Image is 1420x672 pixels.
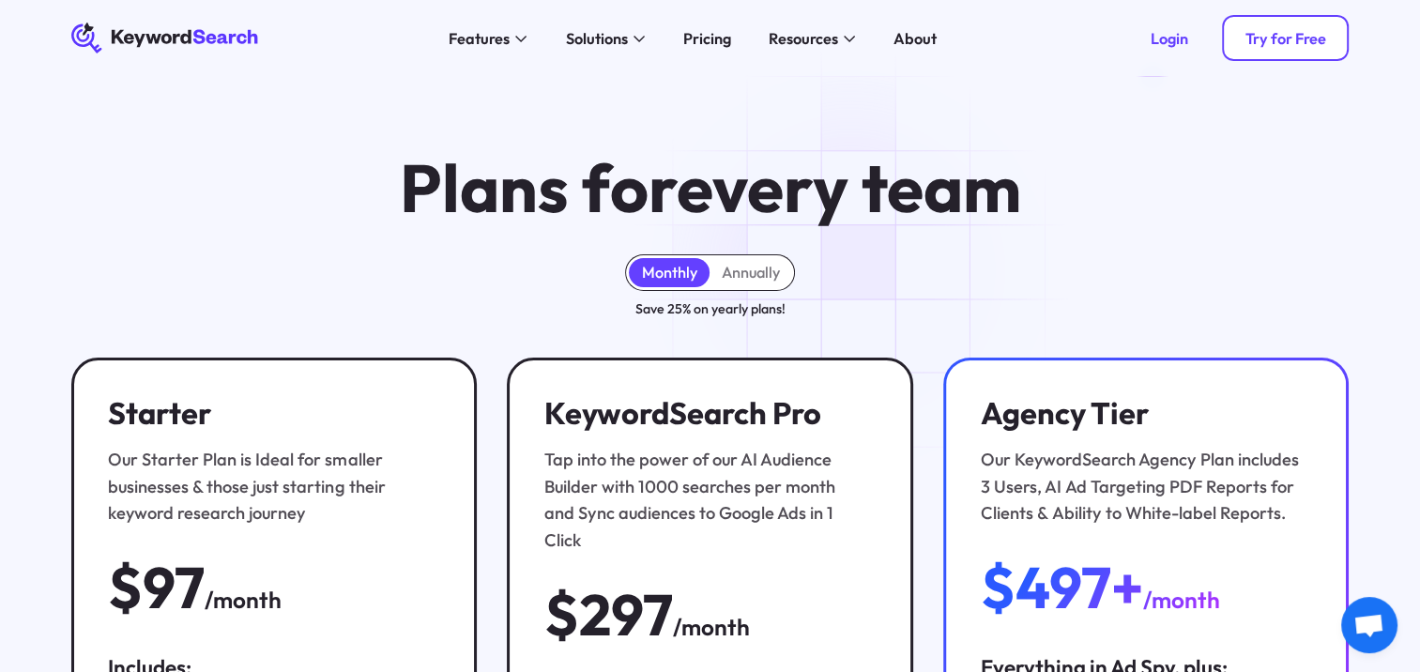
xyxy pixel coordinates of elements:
[1222,15,1349,61] a: Try for Free
[1341,597,1397,653] div: Chat megnyitása
[544,447,865,554] div: Tap into the power of our AI Audience Builder with 1000 searches per month and Sync audiences to ...
[544,585,673,646] div: $297
[1245,29,1326,48] div: Try for Free
[673,609,750,645] div: /month
[544,395,865,432] h3: KeywordSearch Pro
[449,27,510,50] div: Features
[676,145,1020,230] span: every team
[981,395,1302,432] h3: Agency Tier
[981,557,1143,619] div: $497+
[565,27,627,50] div: Solutions
[634,298,785,319] div: Save 25% on yearly plans!
[882,23,948,53] a: About
[399,153,1020,224] h1: Plans for
[722,263,780,282] div: Annually
[683,27,731,50] div: Pricing
[642,263,697,282] div: Monthly
[769,27,838,50] div: Resources
[671,23,741,53] a: Pricing
[108,557,205,619] div: $97
[893,27,937,50] div: About
[108,395,429,432] h3: Starter
[108,447,429,527] div: Our Starter Plan is Ideal for smaller businesses & those just starting their keyword research jou...
[1151,29,1188,48] div: Login
[1143,582,1220,618] div: /month
[1127,15,1211,61] a: Login
[205,582,282,618] div: /month
[981,447,1302,527] div: Our KeywordSearch Agency Plan includes 3 Users, AI Ad Targeting PDF Reports for Clients & Ability...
